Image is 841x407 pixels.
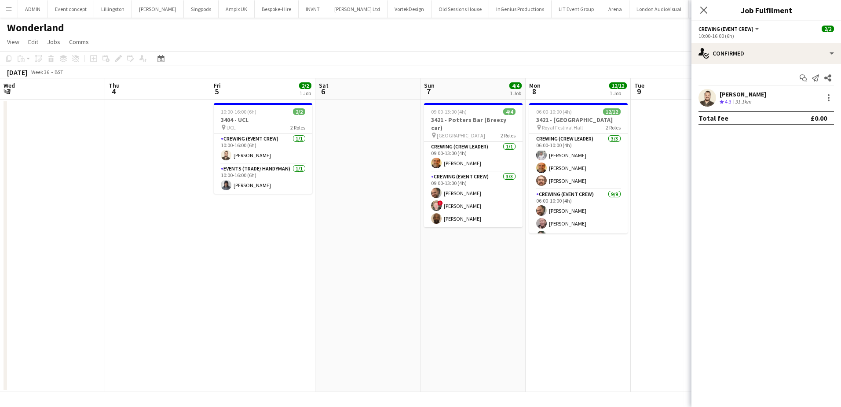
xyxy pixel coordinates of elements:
[107,86,120,96] span: 4
[214,164,312,194] app-card-role: Events (Trade/ Handyman)1/110:00-16:00 (6h)[PERSON_NAME]
[629,0,689,18] button: London AudioVisual
[822,26,834,32] span: 2/2
[528,86,541,96] span: 8
[601,0,629,18] button: Arena
[48,0,94,18] button: Event concept
[431,0,489,18] button: Old Sessions House
[811,114,827,122] div: £0.00
[501,132,516,139] span: 2 Roles
[438,200,443,206] span: !
[109,81,120,89] span: Thu
[214,103,312,194] app-job-card: 10:00-16:00 (6h)2/23404 - UCL UCL2 RolesCrewing (Event Crew)1/110:00-16:00 (6h)[PERSON_NAME]Event...
[424,81,435,89] span: Sun
[698,26,753,32] span: Crewing (Event Crew)
[255,0,299,18] button: Bespoke-Hire
[424,142,523,172] app-card-role: Crewing (Crew Leader)1/109:00-13:00 (4h)[PERSON_NAME]
[44,36,64,48] a: Jobs
[212,86,221,96] span: 5
[4,81,15,89] span: Wed
[221,108,256,115] span: 10:00-16:00 (6h)
[529,81,541,89] span: Mon
[28,38,38,46] span: Edit
[132,0,184,18] button: [PERSON_NAME]
[7,38,19,46] span: View
[388,0,431,18] button: VortekDesign
[633,86,644,96] span: 9
[424,172,523,227] app-card-role: Crewing (Event Crew)3/309:00-13:00 (4h)[PERSON_NAME]![PERSON_NAME][PERSON_NAME]
[529,189,628,327] app-card-role: Crewing (Event Crew)9/906:00-10:00 (4h)[PERSON_NAME][PERSON_NAME]Echo [PERSON_NAME]
[29,69,51,75] span: Week 36
[698,114,728,122] div: Total fee
[4,36,23,48] a: View
[691,4,841,16] h3: Job Fulfilment
[725,98,731,105] span: 4.3
[691,43,841,64] div: Confirmed
[319,81,329,89] span: Sat
[214,116,312,124] h3: 3404 - UCL
[542,124,583,131] span: Royal Festival Hall
[424,103,523,227] app-job-card: 09:00-13:00 (4h)4/43421 - Potters Bar (Breezy car) [GEOGRAPHIC_DATA]2 RolesCrewing (Crew Leader)1...
[609,82,627,89] span: 12/12
[603,108,621,115] span: 12/12
[510,90,521,96] div: 1 Job
[698,26,761,32] button: Crewing (Event Crew)
[424,116,523,132] h3: 3421 - Potters Bar (Breezy car)
[689,0,735,18] button: Blue Elephant
[423,86,435,96] span: 7
[503,108,516,115] span: 4/4
[7,21,64,34] h1: Wonderland
[47,38,60,46] span: Jobs
[529,103,628,233] app-job-card: 06:00-10:00 (4h)12/123421 - [GEOGRAPHIC_DATA] Royal Festival Hall2 RolesCrewing (Crew Leader)3/30...
[300,90,311,96] div: 1 Job
[69,38,89,46] span: Comms
[733,98,753,106] div: 31.1km
[634,81,644,89] span: Tue
[529,134,628,189] app-card-role: Crewing (Crew Leader)3/306:00-10:00 (4h)[PERSON_NAME][PERSON_NAME][PERSON_NAME]
[437,132,485,139] span: [GEOGRAPHIC_DATA]
[610,90,626,96] div: 1 Job
[318,86,329,96] span: 6
[552,0,601,18] button: LIT Event Group
[327,0,388,18] button: [PERSON_NAME] Ltd
[606,124,621,131] span: 2 Roles
[55,69,63,75] div: BST
[66,36,92,48] a: Comms
[509,82,522,89] span: 4/4
[2,86,15,96] span: 3
[536,108,572,115] span: 06:00-10:00 (4h)
[720,90,766,98] div: [PERSON_NAME]
[214,134,312,164] app-card-role: Crewing (Event Crew)1/110:00-16:00 (6h)[PERSON_NAME]
[489,0,552,18] button: InGenius Productions
[94,0,132,18] button: Lillingston
[18,0,48,18] button: ADMIN
[698,33,834,39] div: 10:00-16:00 (6h)
[219,0,255,18] button: Ampix UK
[299,82,311,89] span: 2/2
[227,124,236,131] span: UCL
[529,116,628,124] h3: 3421 - [GEOGRAPHIC_DATA]
[431,108,467,115] span: 09:00-13:00 (4h)
[7,68,27,77] div: [DATE]
[293,108,305,115] span: 2/2
[214,81,221,89] span: Fri
[299,0,327,18] button: INVNT
[25,36,42,48] a: Edit
[290,124,305,131] span: 2 Roles
[184,0,219,18] button: Singpods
